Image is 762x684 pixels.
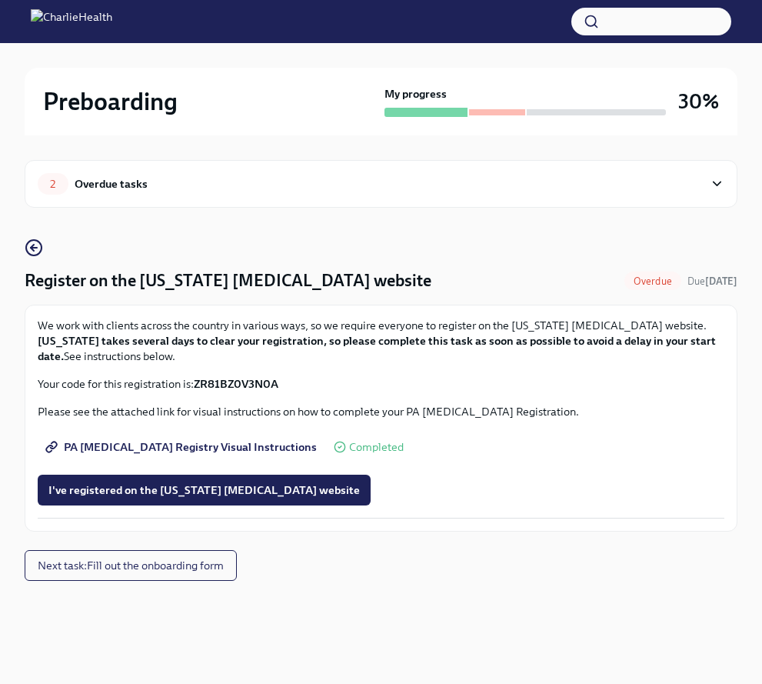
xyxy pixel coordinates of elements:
[194,377,278,391] strong: ZR81BZ0V3N0A
[48,439,317,455] span: PA [MEDICAL_DATA] Registry Visual Instructions
[75,175,148,192] div: Overdue tasks
[349,442,404,453] span: Completed
[25,269,431,292] h4: Register on the [US_STATE] [MEDICAL_DATA] website
[31,9,112,34] img: CharlieHealth
[38,432,328,462] a: PA [MEDICAL_DATA] Registry Visual Instructions
[624,275,681,287] span: Overdue
[48,482,360,498] span: I've registered on the [US_STATE] [MEDICAL_DATA] website
[687,275,737,287] span: Due
[384,86,447,102] strong: My progress
[43,86,178,117] h2: Preboarding
[38,404,724,419] p: Please see the attached link for visual instructions on how to complete your PA [MEDICAL_DATA] Re...
[38,334,716,363] strong: [US_STATE] takes several days to clear your registration, so please complete this task as soon as...
[687,274,737,289] span: August 18th, 2025 08:00
[38,376,724,392] p: Your code for this registration is:
[678,88,719,115] h3: 30%
[41,179,65,190] span: 2
[705,275,737,287] strong: [DATE]
[38,475,371,505] button: I've registered on the [US_STATE] [MEDICAL_DATA] website
[38,558,224,573] span: Next task : Fill out the onboarding form
[25,550,237,581] button: Next task:Fill out the onboarding form
[38,318,724,364] p: We work with clients across the country in various ways, so we require everyone to register on th...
